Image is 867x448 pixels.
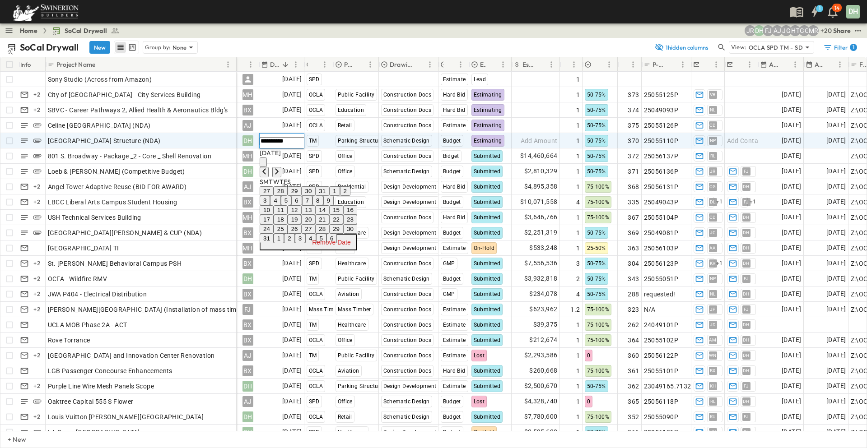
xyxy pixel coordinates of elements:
[743,186,750,187] span: DH
[273,178,280,186] span: Wednesday
[260,148,357,157] div: [DATE]
[115,42,126,53] button: row view
[594,60,604,69] button: Sort
[644,167,679,176] span: 25056136P
[806,4,824,20] button: 1
[782,120,801,130] span: [DATE]
[576,198,580,207] span: 4
[644,106,679,115] span: 25049093P
[48,244,119,253] span: [GEOGRAPHIC_DATA] TI
[480,60,486,69] p: Estimate Status
[443,168,461,175] span: Budget
[529,243,557,253] span: $533,248
[343,205,357,215] button: 16
[443,153,459,159] span: Bidget
[383,230,437,236] span: Design Development
[282,89,302,100] span: [DATE]
[89,41,110,54] button: New
[281,196,291,205] button: 5
[240,60,250,69] button: Sort
[667,60,677,69] button: Sort
[628,152,639,161] span: 372
[260,178,263,186] span: Sunday
[587,184,610,190] span: 75-100%
[536,60,546,69] button: Sort
[825,60,834,69] button: Sort
[383,214,432,221] span: Construction Docs
[302,196,312,205] button: 7
[644,213,679,222] span: 25055104P
[287,178,291,186] span: Saturday
[710,140,716,141] span: NP
[383,245,437,251] span: Design Development
[282,120,302,130] span: [DATE]
[242,89,253,100] div: MH
[546,59,557,70] button: Menu
[260,196,270,205] button: 3
[782,227,801,238] span: [DATE]
[443,214,466,221] span: Hard Bid
[19,57,46,72] div: Info
[383,138,430,144] span: Schematic Design
[443,76,466,83] span: Estimate
[644,136,679,145] span: 25055110P
[474,168,501,175] span: Submitted
[474,122,502,129] span: Estimating
[826,105,846,115] span: [DATE]
[701,60,711,69] button: Sort
[443,92,466,98] span: Hard Bid
[808,25,819,36] div: Meghana Raj (meghana.raj@swinerton.com)
[628,167,639,176] span: 371
[790,59,801,70] button: Menu
[260,224,274,234] button: 24
[781,25,792,36] div: Jorge Garcia (jorgarcia@swinerton.com)
[242,181,253,192] div: AJ
[309,92,323,98] span: OCLA
[474,92,502,98] span: Estimating
[260,186,274,196] button: 27
[145,43,171,52] p: Group by:
[309,60,319,69] button: Sort
[280,178,284,186] span: Thursday
[782,89,801,100] span: [DATE]
[644,228,679,237] span: 25049081P
[383,153,432,159] span: Construction Docs
[245,59,256,70] button: Menu
[745,25,755,36] div: Joshua Russell (joshua.russell@swinerton.com)
[48,121,151,130] span: Celine [GEOGRAPHIC_DATA] (NDA)
[443,107,466,113] span: Hard Bid
[445,60,455,69] button: Sort
[782,197,801,207] span: [DATE]
[845,4,861,19] button: DH
[474,107,502,113] span: Estimating
[288,205,302,215] button: 12
[744,59,755,70] button: Menu
[709,217,716,217] span: CD
[644,182,679,191] span: 25056131P
[709,186,716,187] span: CG
[826,166,846,176] span: [DATE]
[653,60,666,69] p: P-Code
[126,42,138,53] button: kanban view
[48,152,212,161] span: 801 S. Broadway - Package _2 - Core _ Shell Renovation
[524,212,558,222] span: $3,646,766
[644,90,679,99] span: 25055125P
[754,25,764,36] div: Daryll Hayward (daryll.hayward@swinerton.com)
[274,224,288,234] button: 25
[834,5,839,12] p: 14
[823,43,857,52] div: Filter
[576,182,580,191] span: 1
[383,168,430,175] span: Schematic Design
[20,26,125,35] nav: breadcrumbs
[282,74,302,84] span: [DATE]
[242,105,253,115] div: BX
[97,60,107,69] button: Sort
[315,186,329,196] button: 31
[709,125,716,125] span: CD
[312,196,323,205] button: 8
[782,243,801,253] span: [DATE]
[628,228,639,237] span: 369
